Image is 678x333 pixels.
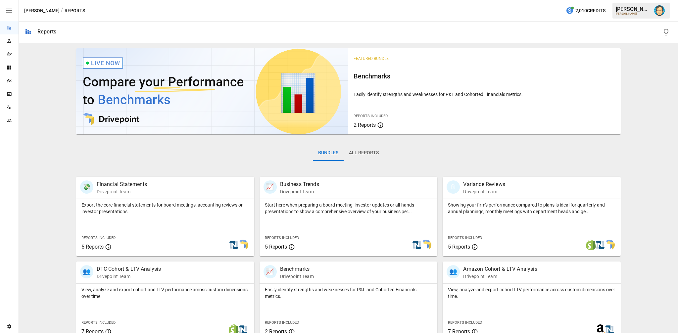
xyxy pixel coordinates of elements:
div: 💸 [80,180,93,194]
div: / [61,7,63,15]
p: Drivepoint Team [463,188,505,195]
div: [PERSON_NAME] [616,6,650,12]
span: Reports Included [448,320,482,325]
img: netsuite [228,240,239,250]
button: Bundles [313,145,344,161]
p: Drivepoint Team [463,273,537,280]
span: 5 Reports [448,244,470,250]
p: Drivepoint Team [280,273,314,280]
p: Easily identify strengths and weaknesses for P&L and Cohorted Financials metrics. [354,91,615,98]
p: Financial Statements [97,180,147,188]
button: 2,010Credits [563,5,608,17]
span: Reports Included [265,320,299,325]
span: 5 Reports [81,244,104,250]
p: Drivepoint Team [97,188,147,195]
p: Drivepoint Team [97,273,161,280]
button: [PERSON_NAME] [24,7,60,15]
span: Reports Included [81,236,116,240]
p: Drivepoint Team [280,188,319,195]
p: View, analyze and export cohort LTV performance across custom dimensions over time. [448,286,615,300]
div: 👥 [80,265,93,278]
div: [PERSON_NAME] [616,12,650,15]
div: Reports [37,28,56,35]
h6: Benchmarks [354,71,615,81]
div: 📈 [264,180,277,194]
img: Dana Basken [654,5,665,16]
p: Export the core financial statements for board meetings, accounting reviews or investor presentat... [81,202,249,215]
button: Dana Basken [650,1,669,20]
span: Reports Included [354,114,388,118]
p: Variance Reviews [463,180,505,188]
div: 🗓 [447,180,460,194]
p: Amazon Cohort & LTV Analysis [463,265,537,273]
button: All Reports [344,145,384,161]
p: DTC Cohort & LTV Analysis [97,265,161,273]
p: Easily identify strengths and weaknesses for P&L and Cohorted Financials metrics. [265,286,432,300]
div: 📈 [264,265,277,278]
img: netsuite [412,240,422,250]
span: Reports Included [265,236,299,240]
div: 👥 [447,265,460,278]
img: video thumbnail [76,48,349,134]
p: View, analyze and export cohort and LTV performance across custom dimensions over time. [81,286,249,300]
span: 5 Reports [265,244,287,250]
span: Reports Included [81,320,116,325]
span: 2,010 Credits [575,7,605,15]
img: netsuite [595,240,605,250]
img: shopify [586,240,596,250]
img: smart model [604,240,615,250]
span: Reports Included [448,236,482,240]
p: Start here when preparing a board meeting, investor updates or all-hands presentations to show a ... [265,202,432,215]
img: smart model [421,240,431,250]
p: Business Trends [280,180,319,188]
p: Benchmarks [280,265,314,273]
p: Showing your firm's performance compared to plans is ideal for quarterly and annual plannings, mo... [448,202,615,215]
span: 2 Reports [354,122,376,128]
span: Featured Bundle [354,56,389,61]
img: smart model [238,240,248,250]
